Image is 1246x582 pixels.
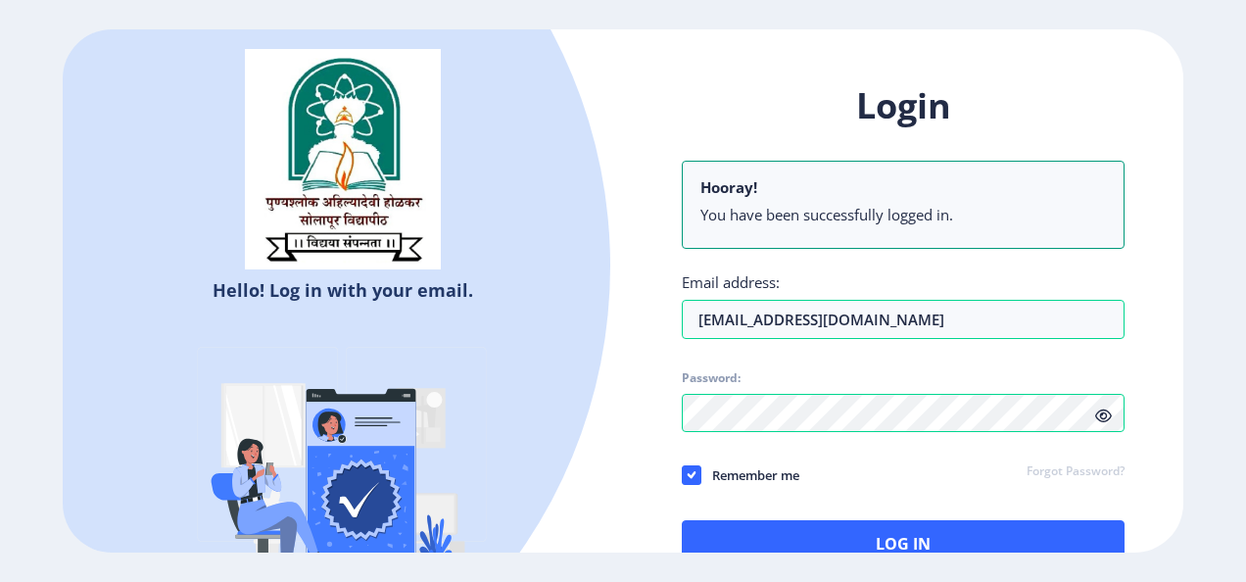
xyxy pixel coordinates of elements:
[682,300,1125,339] input: Email address
[682,520,1125,567] button: Log In
[1027,463,1125,481] a: Forgot Password?
[682,370,741,386] label: Password:
[701,463,799,487] span: Remember me
[700,205,1106,224] li: You have been successfully logged in.
[245,49,441,270] img: sulogo.png
[682,82,1125,129] h1: Login
[682,272,780,292] label: Email address:
[700,177,757,197] b: Hooray!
